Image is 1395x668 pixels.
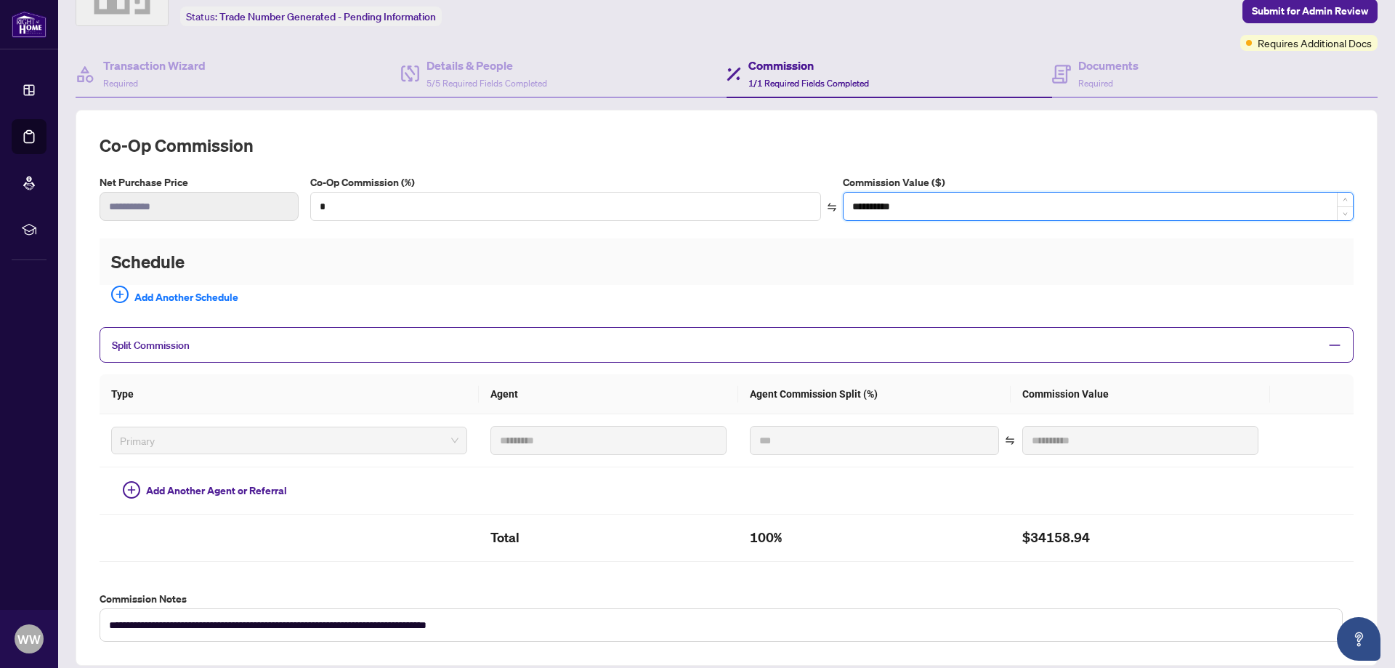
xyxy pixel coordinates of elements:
[1328,339,1341,352] span: minus
[100,134,1354,157] h2: Co-op Commission
[479,374,738,414] th: Agent
[103,78,138,89] span: Required
[12,11,46,38] img: logo
[310,174,821,190] label: Co-Op Commission (%)
[1337,206,1353,220] span: Decrease Value
[100,327,1354,363] div: Split Commission
[100,238,1354,285] h2: Schedule
[1078,57,1139,74] h4: Documents
[490,526,727,550] h2: Total
[120,430,458,451] span: Primary
[103,57,206,74] h4: Transaction Wizard
[100,174,299,190] label: Net Purchase Price
[100,374,479,414] th: Type
[748,57,869,74] h4: Commission
[1022,526,1258,550] h2: $34158.94
[1078,78,1113,89] span: Required
[1343,197,1348,202] span: up
[426,78,547,89] span: 5/5 Required Fields Completed
[750,526,999,550] h2: 100%
[180,7,442,26] div: Status:
[17,629,41,649] span: WW
[111,286,129,303] span: plus-circle
[1005,435,1015,446] span: swap
[738,374,1011,414] th: Agent Commission Split (%)
[111,479,299,502] button: Add Another Agent or Referral
[843,174,1354,190] label: Commission Value ($)
[134,286,238,309] span: Add Another Schedule
[748,78,869,89] span: 1/1 Required Fields Completed
[1337,617,1380,661] button: Open asap
[1337,193,1353,206] span: Increase Value
[426,57,547,74] h4: Details & People
[146,483,287,499] span: Add Another Agent or Referral
[1258,35,1372,51] span: Requires Additional Docs
[123,481,140,499] span: plus-circle
[219,10,436,23] span: Trade Number Generated - Pending Information
[1343,212,1348,217] span: down
[827,202,837,212] span: swap
[112,339,190,352] span: Split Commission
[100,591,1354,607] label: Commission Notes
[1011,374,1270,414] th: Commission Value
[100,285,250,310] button: Add Another Schedule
